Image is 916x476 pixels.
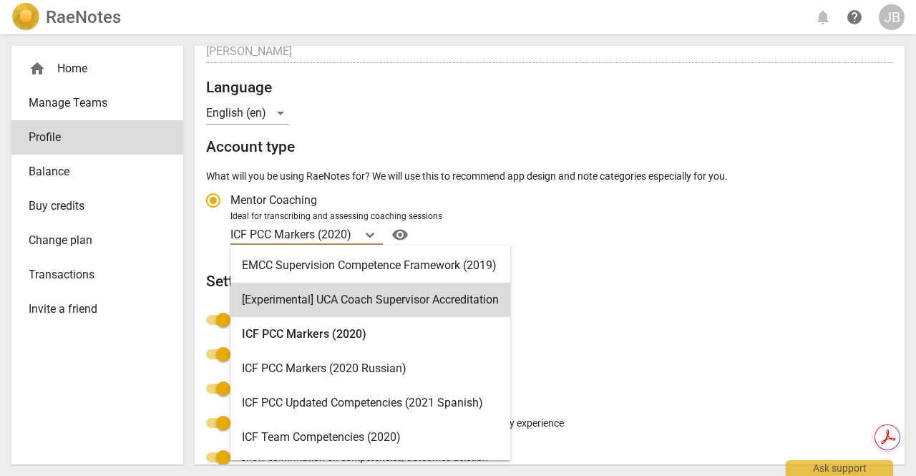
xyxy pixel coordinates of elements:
[230,420,510,455] div: ICF Team Competencies (2020)
[11,3,121,31] a: LogoRaeNotes
[11,155,183,189] a: Balance
[11,189,183,223] a: Buy credits
[11,258,183,292] a: Transactions
[11,120,183,155] a: Profile
[11,223,183,258] a: Change plan
[389,223,411,246] button: Help
[230,386,510,420] div: ICF PCC Updated Competencies (2021 Spanish)
[29,301,155,318] span: Invite a friend
[29,94,155,112] span: Manage Teams
[11,292,183,326] a: Invite a friend
[206,138,893,156] h2: Account type
[206,183,893,246] div: Account type
[29,60,46,77] span: home
[230,351,510,386] div: ICF PCC Markers (2020 Russian)
[846,9,863,26] span: help
[29,60,155,77] div: Home
[29,129,155,146] span: Profile
[389,226,411,243] span: visibility
[230,226,351,243] p: ICF PCC Markers (2020)
[383,223,411,246] a: Help
[29,198,155,215] span: Buy credits
[206,102,289,125] div: English (en)
[206,273,893,291] h2: Settings
[11,52,183,86] div: Home
[786,460,893,476] div: Ask support
[230,192,317,208] span: Mentor Coaching
[29,266,155,283] span: Transactions
[29,232,155,249] span: Change plan
[46,7,121,27] h2: RaeNotes
[230,210,889,223] div: Ideal for transcribing and assessing coaching sessions
[230,248,510,283] div: EMCC Supervision Competence Framework (2019)
[206,169,893,184] p: What will you be using RaeNotes for? We will use this to recommend app design and note categories...
[842,4,867,30] a: Help
[29,163,155,180] span: Balance
[879,4,905,30] button: JB
[353,228,356,241] input: Ideal for transcribing and assessing coaching sessionsICF PCC Markers (2020)Help
[11,3,40,31] img: Logo
[11,86,183,120] a: Manage Teams
[206,79,893,97] h2: Language
[230,283,510,317] div: [Experimental] UCA Coach Supervisor Accreditation
[230,317,510,351] div: ICF PCC Markers (2020)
